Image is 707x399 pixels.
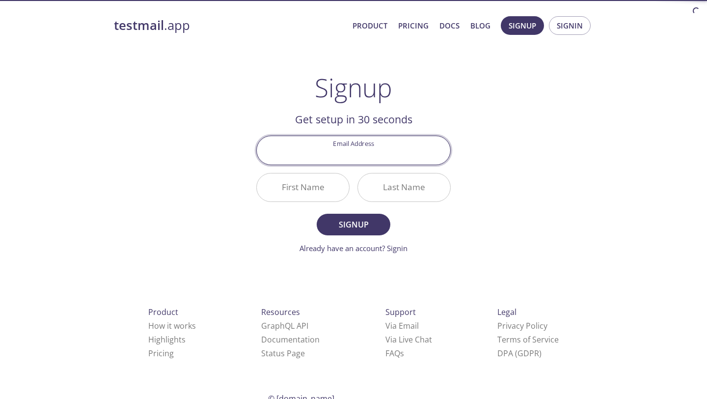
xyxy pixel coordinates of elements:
[261,307,300,317] span: Resources
[501,16,544,35] button: Signup
[385,320,419,331] a: Via Email
[353,19,387,32] a: Product
[549,16,591,35] button: Signin
[400,348,404,359] span: s
[114,17,164,34] strong: testmail
[497,348,542,359] a: DPA (GDPR)
[327,218,380,231] span: Signup
[470,19,490,32] a: Blog
[439,19,460,32] a: Docs
[148,320,196,331] a: How it works
[557,19,583,32] span: Signin
[497,307,517,317] span: Legal
[385,348,404,359] a: FAQ
[398,19,429,32] a: Pricing
[148,348,174,359] a: Pricing
[261,320,308,331] a: GraphQL API
[497,320,547,331] a: Privacy Policy
[315,73,392,102] h1: Signup
[385,334,432,345] a: Via Live Chat
[317,214,390,235] button: Signup
[148,307,178,317] span: Product
[148,334,186,345] a: Highlights
[385,307,416,317] span: Support
[256,111,451,128] h2: Get setup in 30 seconds
[261,348,305,359] a: Status Page
[261,334,320,345] a: Documentation
[509,19,536,32] span: Signup
[114,17,345,34] a: testmail.app
[299,243,408,253] a: Already have an account? Signin
[497,334,559,345] a: Terms of Service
